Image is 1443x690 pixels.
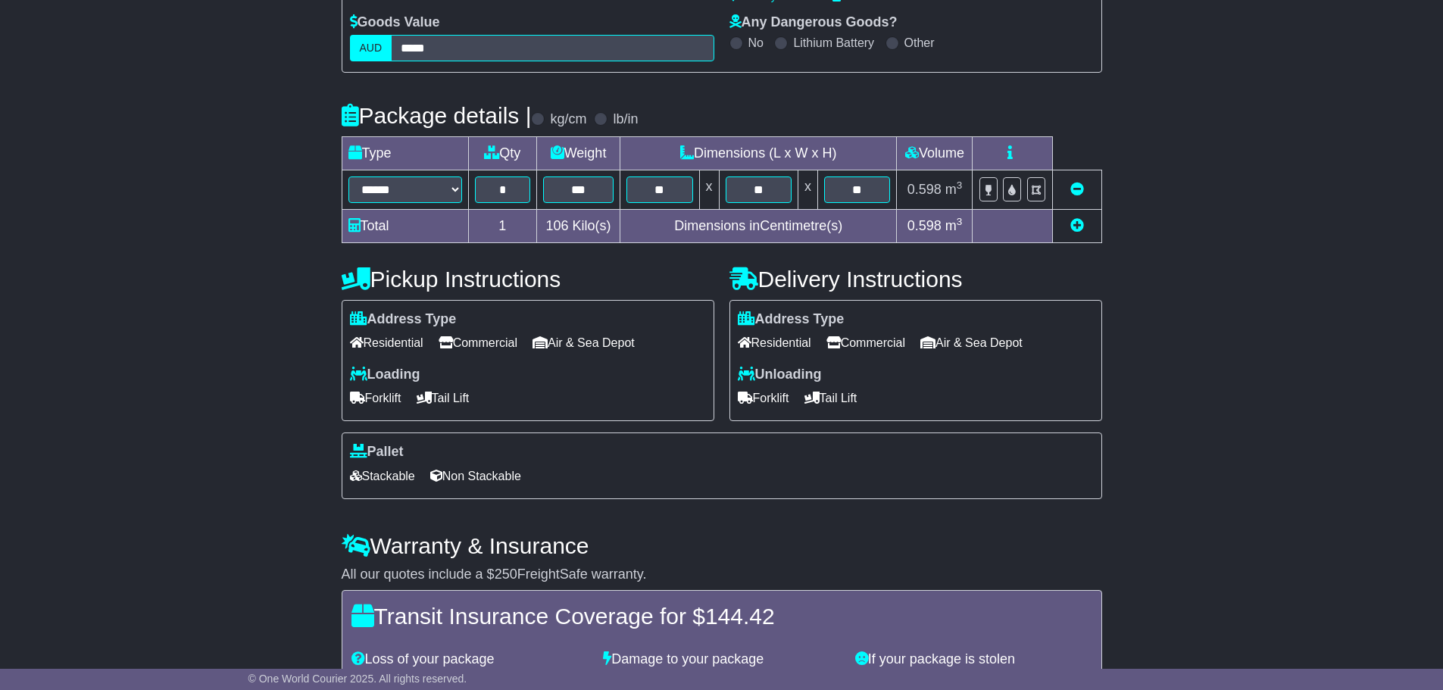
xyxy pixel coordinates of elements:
label: Address Type [350,311,457,328]
td: Dimensions (L x W x H) [620,136,897,170]
span: 0.598 [907,218,942,233]
td: 1 [468,209,537,242]
span: 0.598 [907,182,942,197]
label: Address Type [738,311,845,328]
label: Loading [350,367,420,383]
span: Commercial [826,331,905,354]
span: Non Stackable [430,464,521,488]
sup: 3 [957,180,963,191]
div: Damage to your package [595,651,848,668]
td: Qty [468,136,537,170]
label: Goods Value [350,14,440,31]
label: Other [904,36,935,50]
td: x [699,170,719,209]
span: Air & Sea Depot [533,331,635,354]
div: If your package is stolen [848,651,1100,668]
span: 106 [546,218,569,233]
span: Forklift [350,386,401,410]
label: Lithium Battery [793,36,874,50]
h4: Delivery Instructions [729,267,1102,292]
span: Forklift [738,386,789,410]
label: lb/in [613,111,638,128]
span: Residential [350,331,423,354]
span: 250 [495,567,517,582]
label: Unloading [738,367,822,383]
span: Residential [738,331,811,354]
td: x [798,170,817,209]
h4: Package details | [342,103,532,128]
td: Weight [537,136,620,170]
a: Remove this item [1070,182,1084,197]
span: Tail Lift [804,386,857,410]
span: © One World Courier 2025. All rights reserved. [248,673,467,685]
a: Add new item [1070,218,1084,233]
h4: Warranty & Insurance [342,533,1102,558]
td: Kilo(s) [537,209,620,242]
span: Air & Sea Depot [920,331,1023,354]
span: 144.42 [705,604,775,629]
h4: Pickup Instructions [342,267,714,292]
span: Stackable [350,464,415,488]
td: Dimensions in Centimetre(s) [620,209,897,242]
td: Total [342,209,468,242]
label: Pallet [350,444,404,461]
span: Commercial [439,331,517,354]
td: Volume [897,136,973,170]
span: m [945,218,963,233]
span: m [945,182,963,197]
span: Tail Lift [417,386,470,410]
label: No [748,36,764,50]
td: Type [342,136,468,170]
label: Any Dangerous Goods? [729,14,898,31]
label: kg/cm [550,111,586,128]
h4: Transit Insurance Coverage for $ [351,604,1092,629]
div: Loss of your package [344,651,596,668]
label: AUD [350,35,392,61]
sup: 3 [957,216,963,227]
div: All our quotes include a $ FreightSafe warranty. [342,567,1102,583]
